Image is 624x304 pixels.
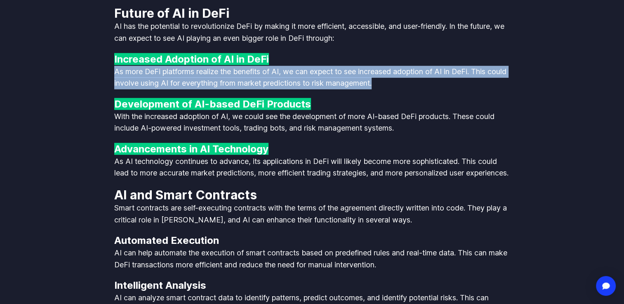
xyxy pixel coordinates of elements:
[114,202,510,226] p: Smart contracts are self-executing contracts with the terms of the agreement directly written int...
[114,156,510,179] p: As AI technology continues to advance, its applications in DeFi will likely become more sophistic...
[596,276,616,296] div: Open Intercom Messenger
[114,66,510,89] p: As more DeFi platforms realize the benefits of AI, we can expect to see increased adoption of AI ...
[114,53,269,65] mark: Increased Adoption of AI in DeFi
[114,279,206,291] strong: Intelligent Analysis
[114,247,510,271] p: AI can help automate the execution of smart contracts based on predefined rules and real-time dat...
[114,111,510,134] p: With the increased adoption of AI, we could see the development of more AI-based DeFi products. T...
[114,6,229,21] strong: Future of AI in DeFi
[114,187,257,202] strong: AI and Smart Contracts
[114,21,510,44] p: AI has the potential to revolutionize DeFi by making it more efficient, accessible, and user-frie...
[114,98,311,110] mark: Development of AI-based DeFi Products
[114,143,268,155] mark: Advancements in AI Technology
[114,234,219,246] strong: Automated Execution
